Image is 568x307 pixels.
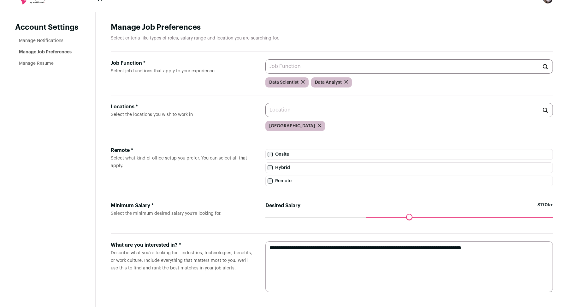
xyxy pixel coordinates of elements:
a: Manage Resume [19,61,54,66]
span: Describe what you’re looking for—industries, technologies, benefits, or work culture. Include eve... [111,251,252,270]
span: Data Analyst [315,79,342,86]
h1: Manage Job Preferences [111,22,553,33]
input: Hybrid [268,165,273,170]
div: What are you interested in? * [111,241,255,249]
span: Select the minimum desired salary you’re looking for. [111,211,222,216]
a: Manage Job Preferences [19,50,72,54]
label: Onsite [265,149,553,160]
span: Select the locations you wish to work in [111,112,193,117]
div: Job Function * [111,59,255,67]
div: Minimum Salary * [111,202,255,209]
span: $170k+ [537,202,553,217]
input: Location [265,103,553,117]
span: Select job functions that apply to your experience [111,69,215,73]
input: Onsite [268,152,273,157]
input: Remote [268,178,273,184]
label: Hybrid [265,162,553,173]
label: Remote [265,176,553,186]
input: Job Function [265,59,553,74]
header: Account Settings [15,22,80,33]
span: [GEOGRAPHIC_DATA] [269,123,315,129]
a: Manage Notifications [19,39,63,43]
div: Locations * [111,103,255,111]
label: Desired Salary [265,202,300,209]
span: Data Scientist [269,79,299,86]
div: Remote * [111,147,255,154]
span: Select what kind of office setup you prefer. You can select all that apply. [111,156,247,168]
p: Select criteria like types of roles, salary range and location you are searching for. [111,35,553,41]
